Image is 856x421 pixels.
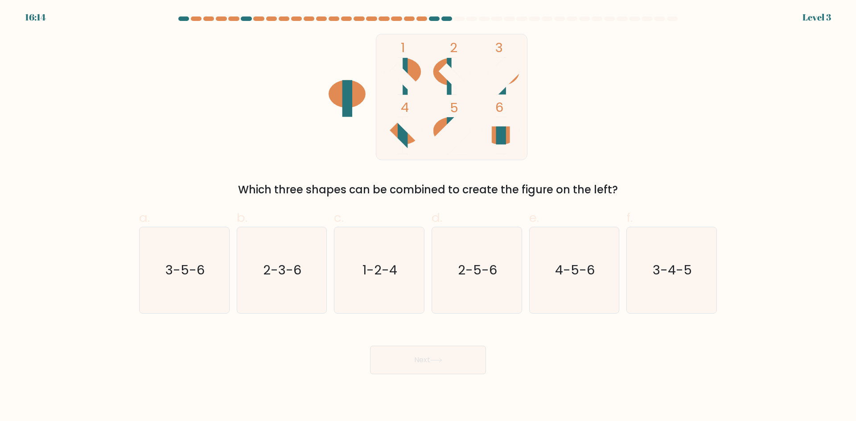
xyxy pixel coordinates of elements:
[450,39,457,57] tspan: 2
[363,261,398,279] text: 1-2-4
[401,39,405,57] tspan: 1
[626,209,633,226] span: f.
[458,261,497,279] text: 2-5-6
[495,39,503,57] tspan: 3
[334,209,344,226] span: c.
[432,209,442,226] span: d.
[25,11,46,24] div: 16:14
[144,182,712,198] div: Which three shapes can be combined to create the figure on the left?
[139,209,150,226] span: a.
[450,99,458,117] tspan: 5
[495,98,503,116] tspan: 6
[401,98,409,116] tspan: 4
[237,209,247,226] span: b.
[653,261,692,279] text: 3-4-5
[802,11,831,24] div: Level 3
[165,261,205,279] text: 3-5-6
[555,261,595,279] text: 4-5-6
[263,261,302,279] text: 2-3-6
[529,209,539,226] span: e.
[370,346,486,374] button: Next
